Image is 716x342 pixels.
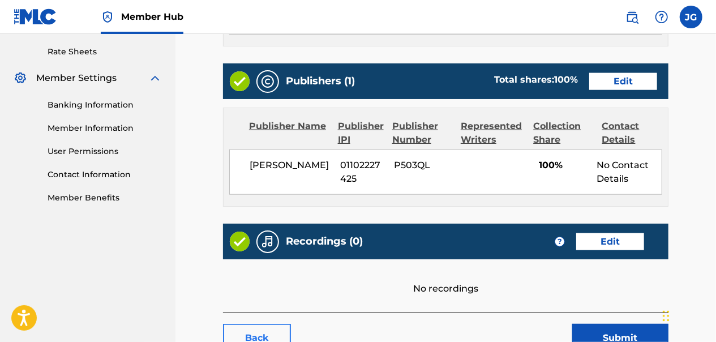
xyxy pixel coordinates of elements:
[663,299,670,333] div: Drag
[48,122,162,134] a: Member Information
[48,146,162,157] a: User Permissions
[48,99,162,111] a: Banking Information
[602,119,662,147] div: Contact Details
[286,235,363,248] h5: Recordings (0)
[576,233,644,250] a: Edit
[261,75,275,88] img: Publishers
[230,71,250,91] img: Valid
[48,192,162,204] a: Member Benefits
[395,159,456,172] span: P503QL
[261,235,275,249] img: Recordings
[625,10,639,24] img: search
[621,6,644,28] a: Public Search
[148,71,162,85] img: expand
[48,169,162,181] a: Contact Information
[341,159,386,186] span: 01102227425
[338,119,384,147] div: Publisher IPI
[597,159,662,186] div: No Contact Details
[101,10,114,24] img: Top Rightsholder
[121,10,183,23] span: Member Hub
[250,159,332,172] span: [PERSON_NAME]
[249,119,329,147] div: Publisher Name
[655,10,668,24] img: help
[461,119,525,147] div: Represented Writers
[14,8,57,25] img: MLC Logo
[680,6,702,28] div: User Menu
[48,46,162,58] a: Rate Sheets
[230,232,250,251] img: Valid
[36,71,117,85] span: Member Settings
[539,159,588,172] span: 100%
[555,237,564,246] span: ?
[650,6,673,28] div: Help
[589,73,657,90] a: Edit
[533,119,593,147] div: Collection Share
[494,73,578,87] div: Total shares:
[223,259,668,296] div: No recordings
[659,288,716,342] iframe: Chat Widget
[554,74,578,85] span: 100 %
[286,75,355,88] h5: Publishers (1)
[392,119,452,147] div: Publisher Number
[14,71,27,85] img: Member Settings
